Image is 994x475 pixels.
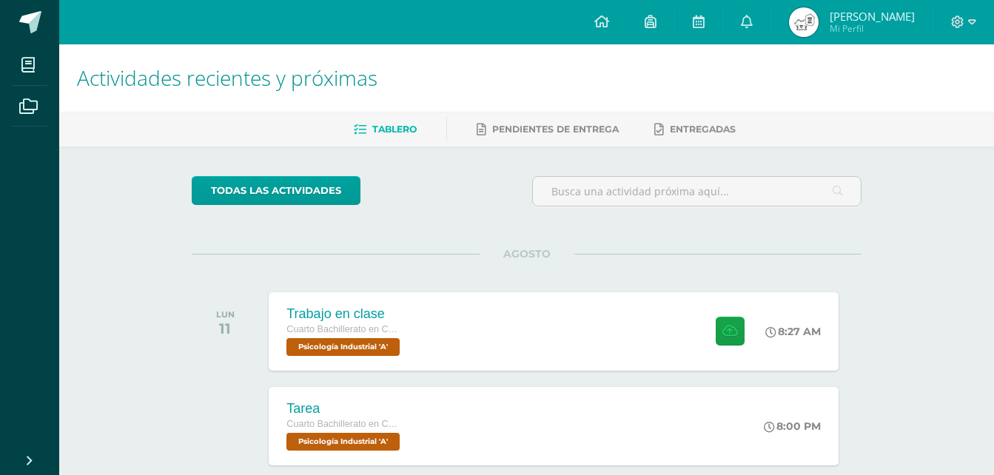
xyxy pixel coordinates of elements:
div: Tarea [286,401,403,417]
div: LUN [216,309,235,320]
a: Pendientes de entrega [477,118,619,141]
span: Psicología Industrial 'A' [286,338,400,356]
div: 8:00 PM [764,420,821,433]
a: Entregadas [654,118,736,141]
span: Entregadas [670,124,736,135]
a: todas las Actividades [192,176,360,205]
div: 11 [216,320,235,337]
span: [PERSON_NAME] [830,9,915,24]
span: Cuarto Bachillerato en CCLL en Diseño Grafico [286,324,397,334]
a: Tablero [354,118,417,141]
span: Pendientes de entrega [492,124,619,135]
span: Cuarto Bachillerato en CCLL en Diseño Grafico [286,419,397,429]
span: AGOSTO [480,247,574,260]
span: Tablero [372,124,417,135]
div: Trabajo en clase [286,306,403,322]
img: 67686b22a2c70cfa083e682cafa7854b.png [789,7,819,37]
input: Busca una actividad próxima aquí... [533,177,861,206]
span: Mi Perfil [830,22,915,35]
span: Psicología Industrial 'A' [286,433,400,451]
span: Actividades recientes y próximas [77,64,377,92]
div: 8:27 AM [765,325,821,338]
